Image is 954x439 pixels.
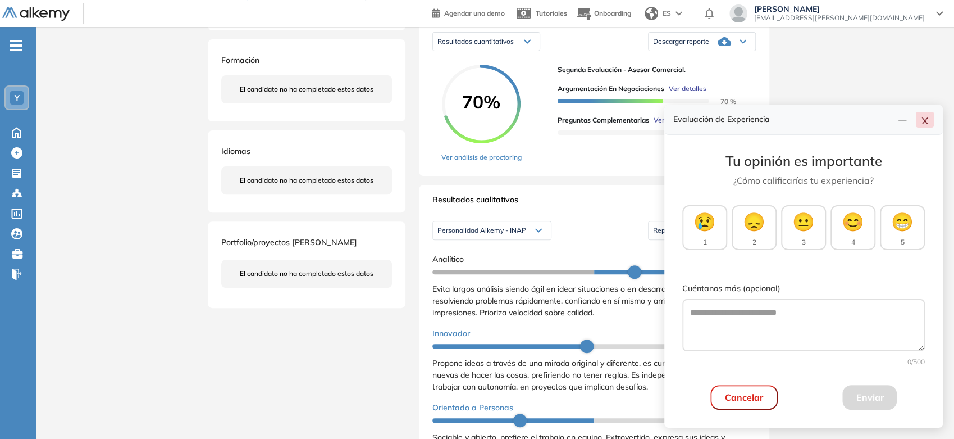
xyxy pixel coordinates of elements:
span: Formación [221,55,259,65]
span: Innovador [432,328,470,340]
span: ES [663,8,671,19]
span: [EMAIL_ADDRESS][PERSON_NAME][DOMAIN_NAME] [754,13,925,22]
button: 😊4 [830,205,875,250]
button: Ver detalles [649,115,691,125]
button: Enviar [842,385,897,410]
span: Tutoriales [536,9,567,17]
span: 1 [703,237,707,247]
span: 2 [752,237,756,247]
img: world [645,7,658,20]
span: 70% [442,93,521,111]
span: Resultados cualitativos [432,194,518,212]
span: 😞 [743,208,765,235]
a: Agendar una demo [432,6,505,19]
span: 😊 [842,208,864,235]
span: Resultados cuantitativos [437,37,514,46]
button: Cancelar [710,385,778,410]
span: close [920,116,929,125]
span: 3 [802,237,806,247]
span: [PERSON_NAME] [754,4,925,13]
h3: Tu opinión es importante [682,153,925,169]
button: 😁5 [880,205,925,250]
p: ¿Cómo calificarías tu experiencia? [682,174,925,187]
button: Onboarding [576,2,631,26]
button: 😐3 [781,205,826,250]
span: 5 [901,237,905,247]
span: Ver detalles [669,84,706,94]
img: arrow [675,11,682,16]
span: 4 [851,237,855,247]
span: Reporte cualitativo [653,226,711,235]
img: Logo [2,7,70,21]
span: Y [15,93,20,102]
span: Portfolio/proyectos [PERSON_NAME] [221,237,357,247]
span: line [898,116,907,125]
a: Ver análisis de proctoring [441,152,522,162]
span: Segunda evaluación - Asesor Comercial. [558,65,747,75]
button: close [916,112,934,128]
i: - [10,44,22,47]
span: 😁 [891,208,914,235]
span: Evita largos análisis siendo ágil en idear situaciones o en desarrollar respuestas, resolviendo p... [432,284,731,318]
span: 70 % [707,97,736,106]
span: 😐 [792,208,815,235]
span: Onboarding [594,9,631,17]
label: Cuéntanos más (opcional) [682,283,925,295]
span: Analítico [432,254,464,265]
span: El candidato no ha completado estos datos [240,175,373,185]
span: Orientado a Personas [432,402,513,414]
span: Descargar reporte [653,37,709,46]
button: Ver detalles [664,84,706,94]
span: Ver detalles [654,115,691,125]
span: Personalidad Alkemy - INAP [437,226,526,235]
button: line [893,112,911,128]
span: Preguntas complementarias [558,115,649,125]
span: El candidato no ha completado estos datos [240,269,373,279]
span: 😢 [693,208,716,235]
div: 0 /500 [682,357,925,367]
button: 😢1 [682,205,727,250]
h4: Evaluación de Experiencia [673,115,893,124]
span: Agendar una demo [444,9,505,17]
button: 😞2 [732,205,777,250]
span: El candidato no ha completado estos datos [240,84,373,94]
span: Idiomas [221,146,250,156]
span: Argumentación en negociaciones [558,84,664,94]
span: Propone ideas a través de una mirada original y diferente, es curioso, propone formas nuevas de h... [432,358,741,392]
